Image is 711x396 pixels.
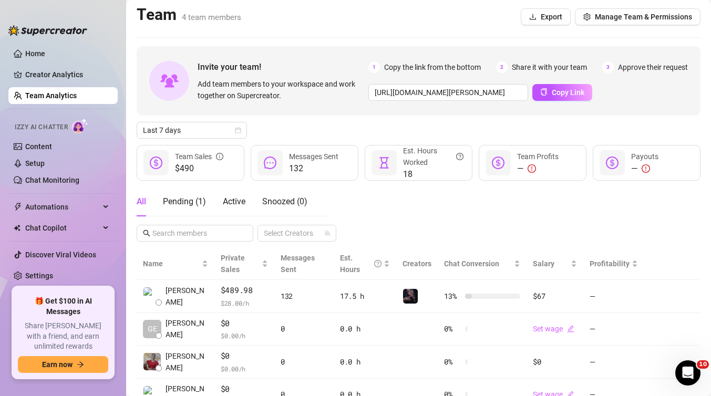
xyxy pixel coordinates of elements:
span: 4 team members [182,13,241,22]
span: 2 [496,61,508,73]
span: Messages Sent [281,254,315,274]
span: Invite your team! [198,60,368,74]
span: question-circle [374,252,382,275]
span: Snoozed ( 0 ) [262,196,307,206]
span: Copy Link [552,88,584,97]
span: GE [148,323,157,335]
input: Search members [152,227,239,239]
span: Share [PERSON_NAME] with a friend, and earn unlimited rewards [18,321,108,352]
span: $ 0.00 /h [221,330,268,341]
span: copy [540,88,548,96]
span: [PERSON_NAME] [166,350,208,373]
img: logo-BBDzfeDw.svg [8,25,87,36]
img: AI Chatter [72,118,88,133]
button: Export [521,8,571,25]
a: Team Analytics [25,91,77,100]
div: $0 [533,356,576,368]
th: Creators [396,248,438,280]
span: dollar-circle [150,157,162,169]
span: 3 [602,61,614,73]
span: Salary [533,259,554,268]
div: All [137,195,146,208]
span: question-circle [456,145,463,168]
th: Name [137,248,214,280]
a: Content [25,142,52,151]
span: [PERSON_NAME] [166,285,208,308]
span: download [529,13,537,20]
span: [PERSON_NAME] [166,317,208,340]
span: 0 % [444,356,461,368]
span: 10 [697,360,709,369]
span: Add team members to your workspace and work together on Supercreator. [198,78,364,101]
span: message [264,157,276,169]
a: Setup [25,159,45,168]
span: Team Profits [517,152,559,161]
a: Set wageedit [533,325,574,333]
span: exclamation-circle [642,164,650,173]
span: $ 28.00 /h [221,298,268,308]
span: 1 [368,61,380,73]
div: 132 [281,290,327,302]
span: edit [567,325,574,332]
iframe: Intercom live chat [675,360,700,385]
span: Chat Conversion [444,259,499,268]
span: calendar [235,127,241,133]
a: Discover Viral Videos [25,251,96,259]
div: 0 [281,356,327,368]
div: $67 [533,290,576,302]
div: 0 [281,323,327,335]
span: Private Sales [221,254,245,274]
div: 0.0 h [340,356,390,368]
span: $0 [221,383,268,395]
span: 132 [289,162,338,175]
span: Messages Sent [289,152,338,161]
span: team [324,230,331,236]
span: search [143,230,150,237]
div: Est. Hours Worked [403,145,463,168]
span: $489.98 [221,284,268,297]
span: $0 [221,317,268,330]
span: Active [223,196,245,206]
span: 13 % [444,290,461,302]
span: Automations [25,199,100,215]
td: — [583,313,644,346]
span: arrow-right [77,361,84,368]
span: dollar-circle [606,157,619,169]
img: Mellen Casano [143,287,161,305]
button: Copy Link [532,84,592,101]
span: Name [143,258,200,269]
div: — [517,162,559,175]
span: exclamation-circle [528,164,536,173]
span: Copy the link from the bottom [384,61,481,73]
span: Izzy AI Chatter [15,122,68,132]
img: CYBERGIRL [403,289,418,304]
span: $490 [175,162,223,175]
div: 17.5 h [340,290,390,302]
div: Team Sales [175,151,223,162]
a: Chat Monitoring [25,176,79,184]
div: 0.0 h [340,323,390,335]
td: — [583,280,644,313]
span: Manage Team & Permissions [595,13,692,21]
div: — [631,162,658,175]
img: Sarah Jane De G… [143,353,161,370]
span: Last 7 days [143,122,241,138]
span: Payouts [631,152,658,161]
div: Est. Hours [340,252,382,275]
button: Earn nowarrow-right [18,356,108,373]
span: 0 % [444,323,461,335]
a: Settings [25,272,53,280]
span: $0 [221,350,268,362]
span: Chat Copilot [25,220,100,236]
h2: Team [137,5,241,25]
a: Home [25,49,45,58]
span: Export [541,13,562,21]
span: 🎁 Get $100 in AI Messages [18,296,108,317]
span: Share it with your team [512,61,587,73]
span: dollar-circle [492,157,504,169]
img: Chat Copilot [14,224,20,232]
span: $ 0.00 /h [221,363,268,374]
div: Pending ( 1 ) [163,195,206,208]
span: thunderbolt [14,203,22,211]
td: — [583,346,644,379]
